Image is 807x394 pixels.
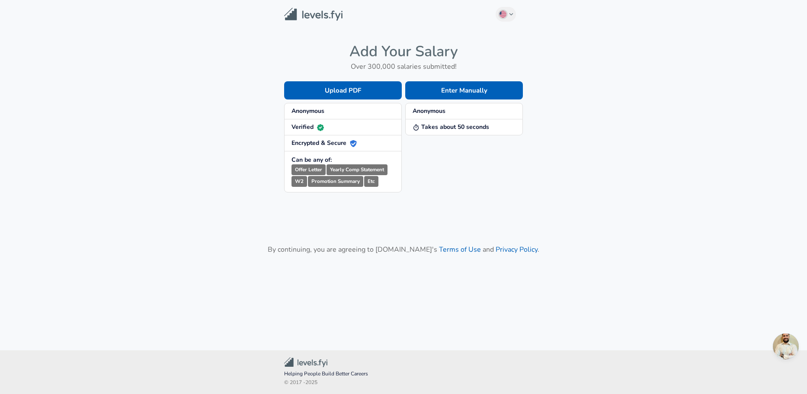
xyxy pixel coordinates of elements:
img: English (US) [500,11,506,18]
strong: Can be any of: [291,156,332,164]
img: Levels.fyi [284,8,343,21]
h6: Over 300,000 salaries submitted! [284,61,523,73]
div: Open chat [773,333,799,359]
strong: Anonymous [291,107,324,115]
strong: Takes about 50 seconds [413,123,489,131]
h4: Add Your Salary [284,42,523,61]
strong: Anonymous [413,107,445,115]
small: Etc [364,176,378,187]
a: Privacy Policy [496,245,538,254]
img: Levels.fyi Community [284,357,327,367]
small: W2 [291,176,307,187]
button: Upload PDF [284,81,402,99]
small: Yearly Comp Statement [327,164,387,175]
button: English (US) [496,7,516,22]
a: Terms of Use [439,245,481,254]
strong: Encrypted & Secure [291,139,357,147]
small: Promotion Summary [308,176,363,187]
strong: Verified [291,123,324,131]
span: © 2017 - 2025 [284,378,523,387]
small: Offer Letter [291,164,326,175]
button: Enter Manually [405,81,523,99]
span: Helping People Build Better Careers [284,370,523,378]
